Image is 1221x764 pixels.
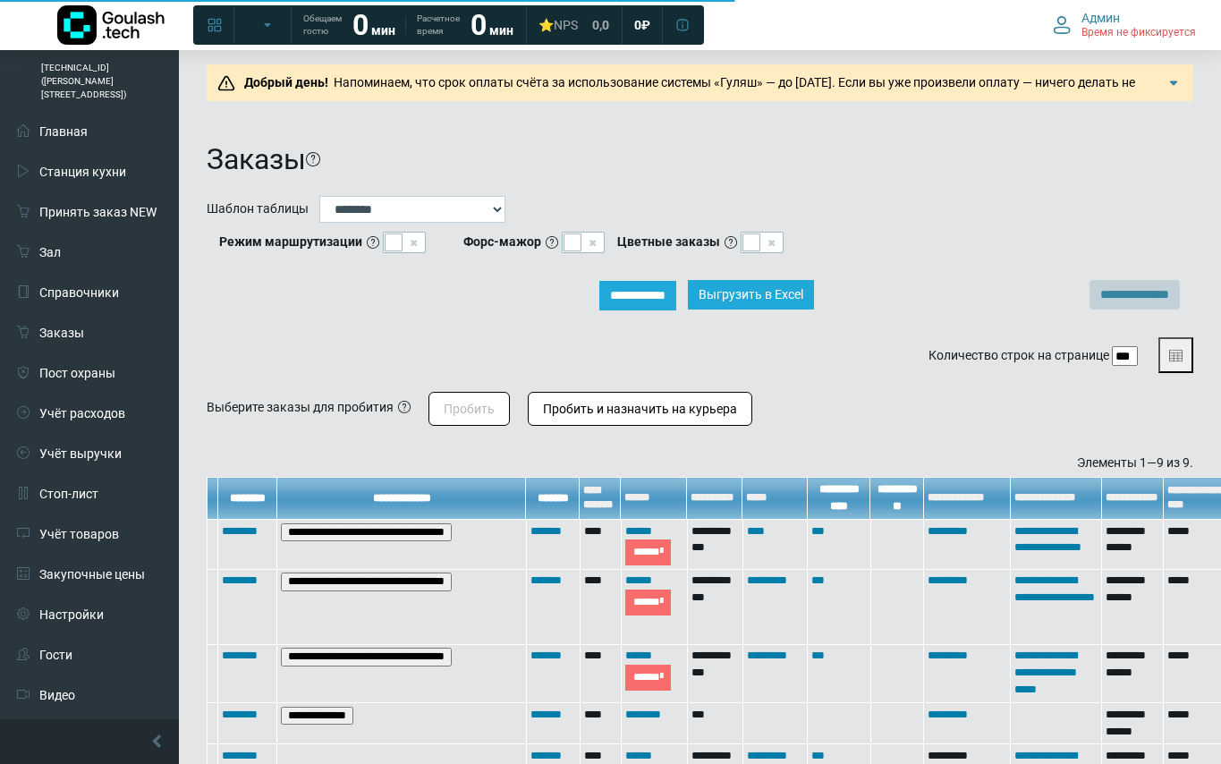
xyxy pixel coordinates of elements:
[554,18,578,32] span: NPS
[528,392,752,426] button: Пробить и назначить на курьера
[617,233,720,251] b: Цветные заказы
[352,8,369,42] strong: 0
[1165,74,1183,92] img: Подробнее
[592,17,609,33] span: 0,0
[489,23,513,38] span: мин
[623,9,661,41] a: 0 ₽
[1081,10,1120,26] span: Админ
[417,13,460,38] span: Расчетное время
[244,75,328,89] b: Добрый день!
[688,280,814,310] button: Выгрузить в Excel
[303,13,342,38] span: Обещаем гостю
[293,9,524,41] a: Обещаем гостю 0 мин Расчетное время 0 мин
[371,23,395,38] span: мин
[634,17,641,33] span: 0
[57,5,165,45] img: Логотип компании Goulash.tech
[538,17,578,33] div: ⭐
[217,74,235,92] img: Предупреждение
[207,398,394,417] div: Выберите заказы для пробития
[463,233,541,251] b: Форс-мажор
[1042,6,1207,44] button: Админ Время не фиксируется
[239,75,1149,108] span: Напоминаем, что срок оплаты счёта за использование системы «Гуляш» — до [DATE]. Если вы уже произ...
[207,199,309,218] label: Шаблон таблицы
[928,346,1109,365] label: Количество строк на странице
[1081,26,1196,40] span: Время не фиксируется
[207,454,1193,472] div: Элементы 1—9 из 9.
[528,9,620,41] a: ⭐NPS 0,0
[641,17,650,33] span: ₽
[207,142,306,176] h1: Заказы
[471,8,487,42] strong: 0
[219,233,362,251] b: Режим маршрутизации
[428,392,510,426] button: Пробить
